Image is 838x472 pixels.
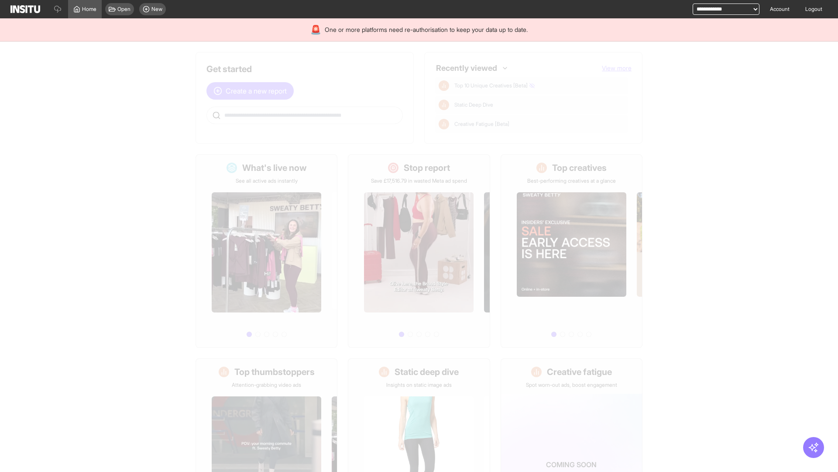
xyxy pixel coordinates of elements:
span: One or more platforms need re-authorisation to keep your data up to date. [325,25,528,34]
div: 🚨 [310,24,321,36]
span: Open [117,6,131,13]
img: Logo [10,5,40,13]
span: New [151,6,162,13]
span: Home [82,6,96,13]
